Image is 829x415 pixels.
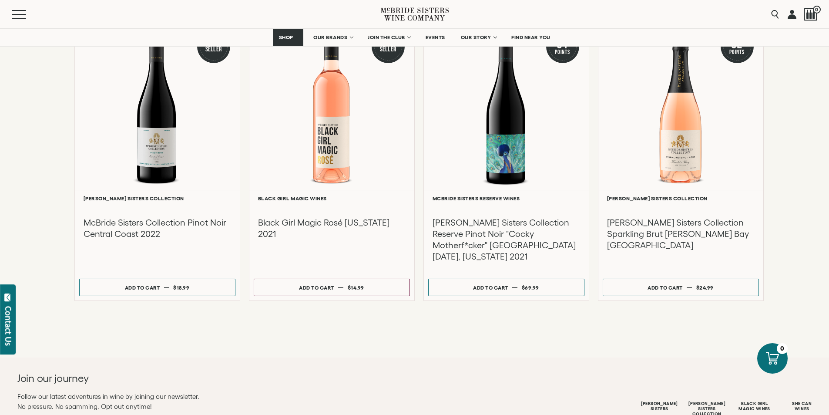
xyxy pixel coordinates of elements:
h2: Join our journey [17,371,375,385]
span: $18.99 [173,285,189,290]
div: Add to cart [473,281,508,294]
a: SHOP [273,29,303,46]
span: FIND NEAR YOU [511,34,550,40]
h6: Black Girl Magic Wines [258,196,406,201]
a: FIND NEAR YOU [506,29,556,46]
div: 0 [777,343,788,354]
h6: [PERSON_NAME] Sisters Collection [84,196,231,201]
span: $69.99 [522,285,539,290]
button: Add to cart $18.99 [79,279,235,296]
span: SHOP [279,34,293,40]
span: OUR STORY [461,34,491,40]
a: Follow McBride Sisters on Instagram [PERSON_NAME]Sisters [637,375,682,412]
div: [PERSON_NAME] Sisters [637,401,682,412]
span: JOIN THE CLUB [368,34,405,40]
h3: [PERSON_NAME] Sisters Collection Reserve Pinot Noir "Cocky Motherf*cker" [GEOGRAPHIC_DATA][DATE],... [433,217,580,262]
a: Follow Black Girl Magic Wines on Instagram Black GirlMagic Wines [732,375,777,412]
span: OUR BRANDS [313,34,347,40]
button: Add to cart $24.99 [603,279,759,296]
a: Follow SHE CAN Wines on Instagram She CanWines [779,375,825,412]
button: Mobile Menu Trigger [12,10,43,19]
a: Red Best Seller McBride Sisters Collection Central Coast Pinot Noir [PERSON_NAME] Sisters Collect... [74,20,240,301]
a: JOIN THE CLUB [362,29,416,46]
span: EVENTS [426,34,445,40]
div: Add to cart [125,281,160,294]
a: Pink Best Seller Black Girl Magic Rosé California Black Girl Magic Wines Black Girl Magic Rosé [U... [249,20,415,301]
button: Add to cart $14.99 [254,279,410,296]
h6: [PERSON_NAME] Sisters Collection [607,196,755,201]
a: Pink 92 Points McBride Sisters Collection Sparkling Brut Rose Hawke's Bay NV [PERSON_NAME] Sister... [598,20,764,301]
span: $24.99 [696,285,714,290]
h3: Black Girl Magic Rosé [US_STATE] 2021 [258,217,406,240]
span: $14.99 [348,285,364,290]
a: EVENTS [420,29,451,46]
h3: McBride Sisters Collection Pinot Noir Central Coast 2022 [84,217,231,240]
a: OUR BRANDS [308,29,358,46]
div: Contact Us [4,306,13,346]
h3: [PERSON_NAME] Sisters Collection Sparkling Brut [PERSON_NAME] Bay [GEOGRAPHIC_DATA] [607,217,755,251]
a: Red 91 Points McBride Sisters Collection Reserve Pinot Noir "Cocky Motherf*cker" Santa Lucia High... [423,20,589,301]
h6: McBride Sisters Reserve Wines [433,196,580,201]
button: Add to cart $69.99 [428,279,584,296]
div: Add to cart [648,281,683,294]
span: 0 [813,6,821,13]
div: Black Girl Magic Wines [732,401,777,412]
div: Add to cart [299,281,334,294]
a: OUR STORY [455,29,502,46]
div: She Can Wines [779,401,825,412]
p: Follow our latest adventures in wine by joining our newsletter. No pressure. No spamming. Opt out... [17,391,415,412]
